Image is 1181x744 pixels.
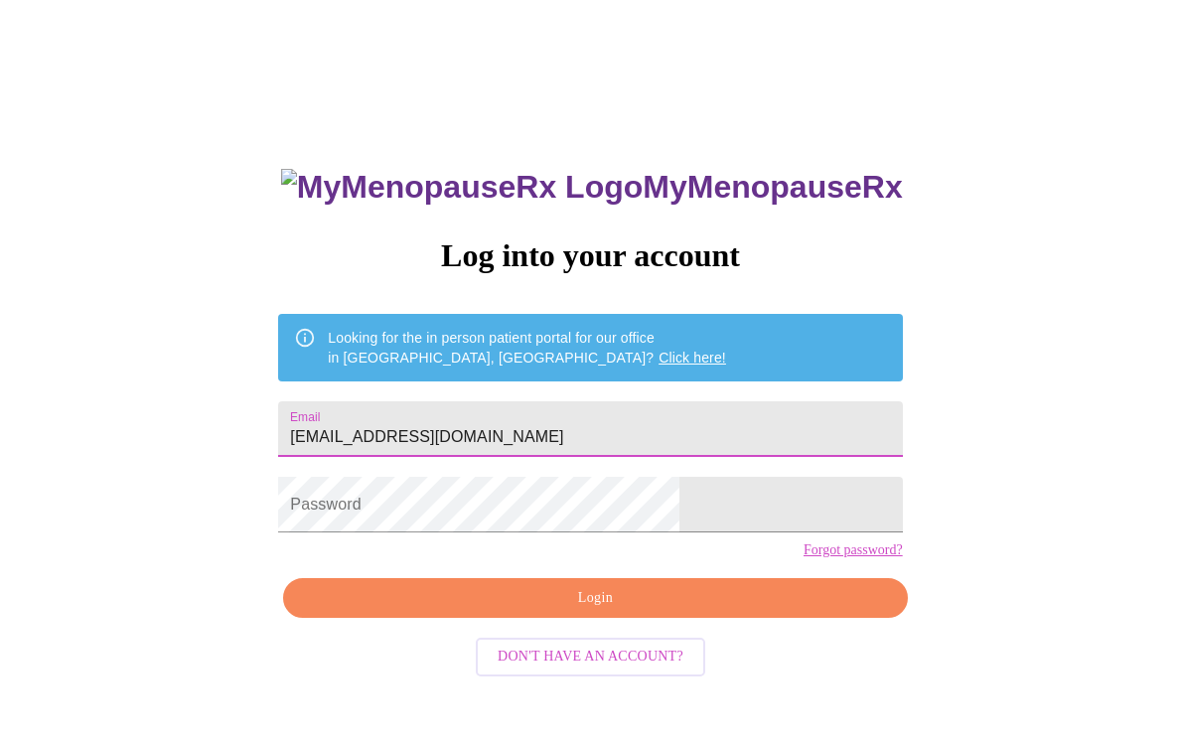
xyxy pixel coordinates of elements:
[804,542,903,558] a: Forgot password?
[283,578,907,619] button: Login
[328,320,726,375] div: Looking for the in person patient portal for our office in [GEOGRAPHIC_DATA], [GEOGRAPHIC_DATA]?
[476,638,705,676] button: Don't have an account?
[278,237,902,274] h3: Log into your account
[498,645,683,670] span: Don't have an account?
[281,169,903,206] h3: MyMenopauseRx
[306,586,884,611] span: Login
[659,350,726,366] a: Click here!
[281,169,643,206] img: MyMenopauseRx Logo
[471,647,710,664] a: Don't have an account?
